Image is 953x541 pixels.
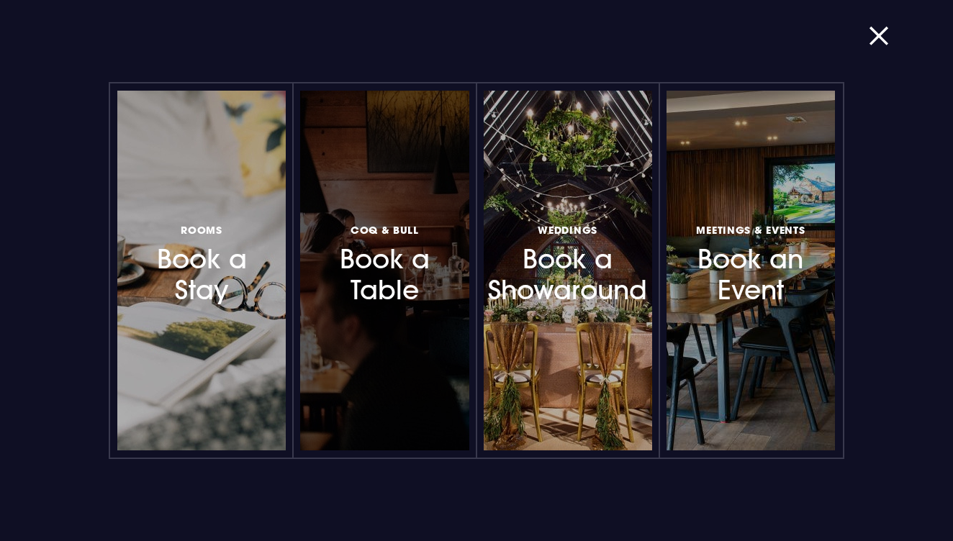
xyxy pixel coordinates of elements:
span: Weddings [538,223,597,237]
h3: Book an Event [695,220,805,306]
a: WeddingsBook a Showaround [484,91,652,450]
a: Meetings & EventsBook an Event [667,91,835,450]
span: Rooms [181,223,222,237]
a: Coq & BullBook a Table [300,91,469,450]
h3: Book a Table [330,220,440,306]
span: Meetings & Events [696,223,805,237]
h3: Book a Stay [147,220,257,306]
a: RoomsBook a Stay [117,91,286,450]
h3: Book a Showaround [512,220,623,306]
span: Coq & Bull [351,223,419,237]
